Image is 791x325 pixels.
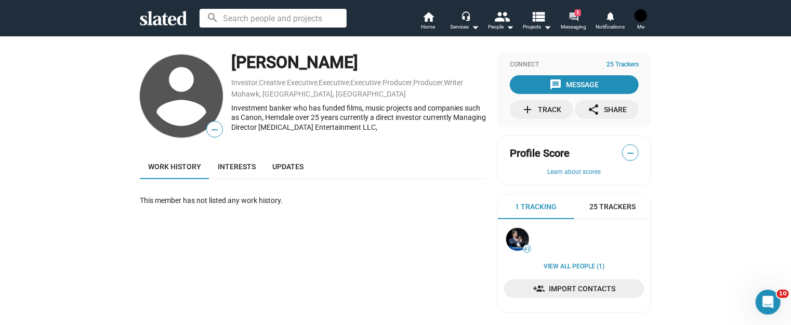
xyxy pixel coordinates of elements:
span: Me [637,21,644,33]
div: Share [587,100,627,119]
mat-icon: arrow_drop_down [542,21,554,33]
a: Import Contacts [504,279,644,298]
input: Search people and projects [200,9,347,28]
div: This member has not listed any work history. [140,196,487,206]
span: 25 Trackers [607,61,639,69]
span: Home [421,21,436,33]
mat-icon: home [422,10,434,23]
mat-icon: message [550,78,562,91]
button: Share [575,100,639,119]
a: Interests [209,154,264,179]
button: Learn about scores [510,168,639,177]
mat-icon: add [522,103,534,116]
span: 25 Trackers [589,202,636,212]
a: Updates [264,154,312,179]
div: [PERSON_NAME] [231,51,487,74]
a: Work history [140,154,209,179]
span: — [207,123,222,137]
div: People [488,21,514,33]
span: Notifications [596,21,625,33]
mat-icon: share [587,103,600,116]
div: Track [522,100,562,119]
span: , [443,80,444,86]
a: Notifications [592,10,628,33]
span: Interests [218,162,256,171]
span: Projects [523,21,552,33]
span: Updates [272,162,304,171]
span: Work history [148,162,201,171]
mat-icon: arrow_drop_down [504,21,516,33]
span: — [623,146,638,160]
span: 1 [575,9,581,16]
a: Investor [231,78,258,87]
button: Track [510,100,573,119]
iframe: Intercom live chat [756,290,781,315]
mat-icon: arrow_drop_down [469,21,481,33]
span: 1 Tracking [516,202,557,212]
mat-icon: view_list [531,9,546,24]
span: , [412,80,413,86]
button: Message [510,75,639,94]
a: Home [410,10,446,33]
img: Stephan Paternot [506,228,529,251]
img: Richard Bach [140,55,223,138]
mat-icon: forum [569,11,578,21]
a: View all People (1) [544,263,605,271]
mat-icon: headset_mic [461,11,470,21]
span: , [349,80,350,86]
span: , [258,80,259,86]
span: Import Contacts [512,279,636,298]
a: Executive Producer [350,78,412,87]
a: Creative Executive [259,78,318,87]
span: , [318,80,319,86]
div: Message [550,75,599,94]
button: People [483,10,519,33]
span: Profile Score [510,146,570,160]
img: Kyoji Ohno [635,9,647,22]
div: Services [450,21,479,33]
mat-icon: notifications [605,11,615,21]
button: Services [446,10,483,33]
div: Connect [510,61,639,69]
mat-icon: people [495,9,510,24]
div: Investment banker who has funded films, music projects and companies such as Canon, Hemdale over ... [231,103,487,132]
a: Executive [319,78,349,87]
a: Writer [444,78,463,87]
span: 41 [523,246,531,252]
button: Kyoji OhnoMe [628,7,653,34]
a: 1Messaging [556,10,592,33]
button: Projects [519,10,556,33]
span: Messaging [561,21,587,33]
a: Mohawk, [GEOGRAPHIC_DATA], [GEOGRAPHIC_DATA] [231,90,406,98]
span: 10 [777,290,789,298]
a: Producer [413,78,443,87]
